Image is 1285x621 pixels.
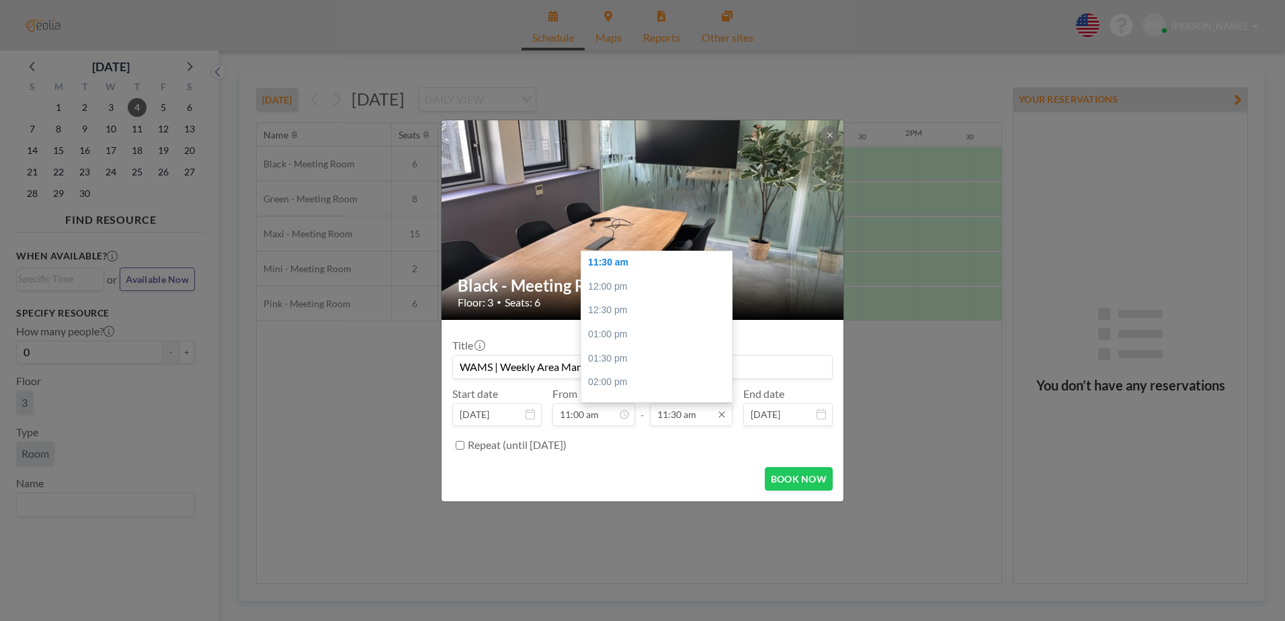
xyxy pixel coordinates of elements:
[458,276,829,296] h2: Black - Meeting Room
[581,370,739,395] div: 02:00 pm
[505,296,540,309] span: Seats: 6
[581,275,739,299] div: 12:00 pm
[581,323,739,347] div: 01:00 pm
[581,395,739,419] div: 02:30 pm
[458,296,493,309] span: Floor: 3
[468,438,567,452] label: Repeat (until [DATE])
[452,339,484,352] label: Title
[581,347,739,371] div: 01:30 pm
[581,298,739,323] div: 12:30 pm
[640,392,645,421] span: -
[581,251,739,275] div: 11:30 am
[497,297,501,307] span: •
[743,387,784,401] label: End date
[453,356,832,378] input: Paul-Emeric's reservation
[552,387,577,401] label: From
[452,387,498,401] label: Start date
[442,69,845,371] img: 537.jpg
[765,467,833,491] button: BOOK NOW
